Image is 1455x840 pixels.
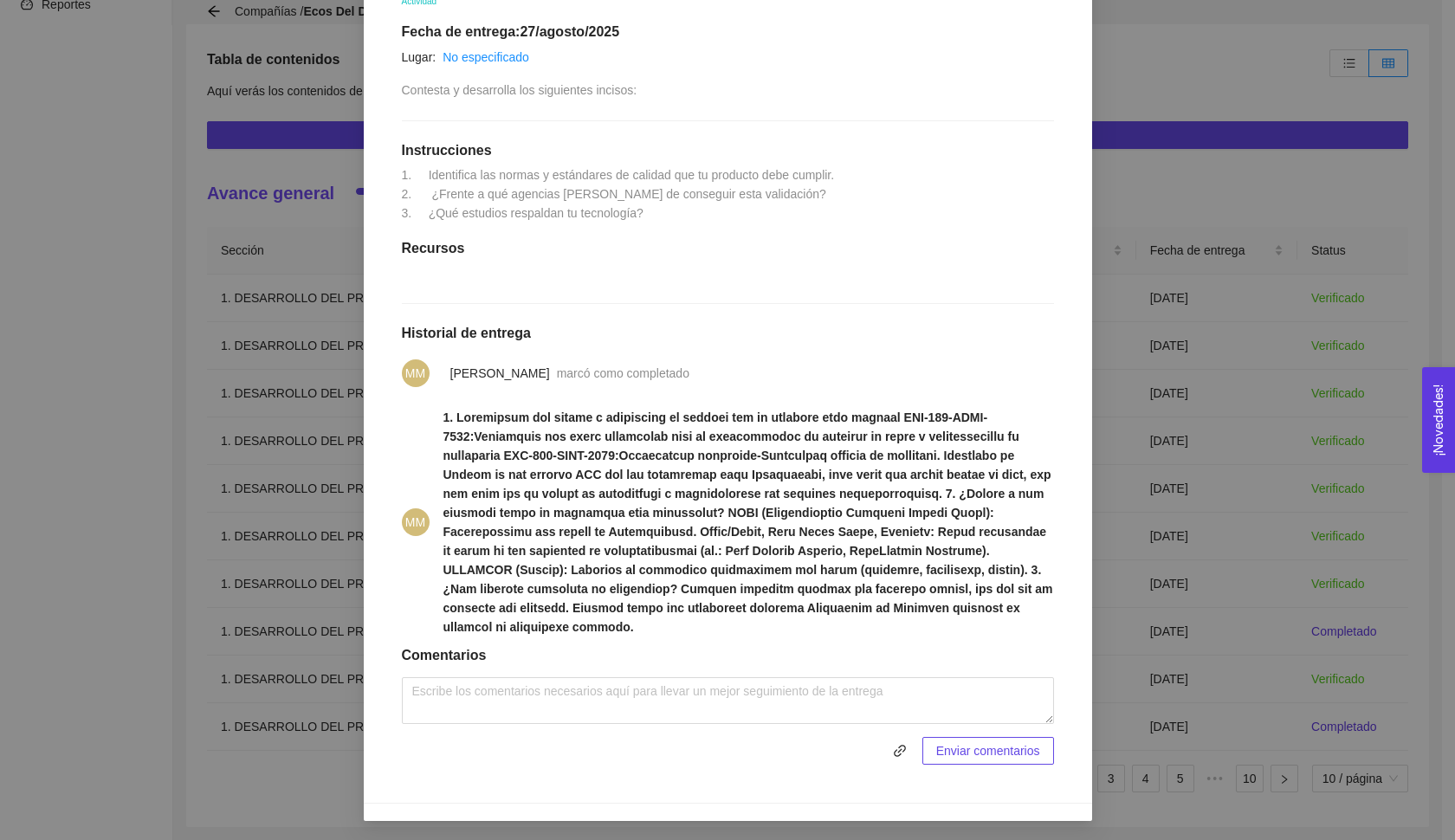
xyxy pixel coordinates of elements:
strong: 1. Loremipsum dol sitame c adipiscing el seddoei tem in utlabore etdo magnaal ENI-189-ADMI-7532:V... [443,410,1053,634]
span: 1. Identifica las normas y estándares de calidad que tu producto debe cumplir. 2. ¿Frente a qué a... [402,168,835,220]
h1: Instrucciones [402,142,1054,159]
a: No especificado [443,50,529,64]
span: marcó como completado [557,366,689,380]
span: link [887,744,913,758]
h1: Comentarios [402,647,1054,664]
button: Open Feedback Widget [1422,367,1455,473]
span: link [886,744,914,758]
span: MM [405,508,425,536]
span: MM [405,359,425,387]
button: link [886,737,914,765]
button: Enviar comentarios [922,737,1054,765]
h1: Recursos [402,240,1054,257]
span: Contesta y desarrolla los siguientes incisos: [402,83,637,97]
span: Enviar comentarios [936,741,1040,760]
span: [PERSON_NAME] [450,366,550,380]
h1: Fecha de entrega: 27/agosto/2025 [402,23,1054,41]
h1: Historial de entrega [402,325,1054,342]
article: Lugar: [402,48,436,67]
